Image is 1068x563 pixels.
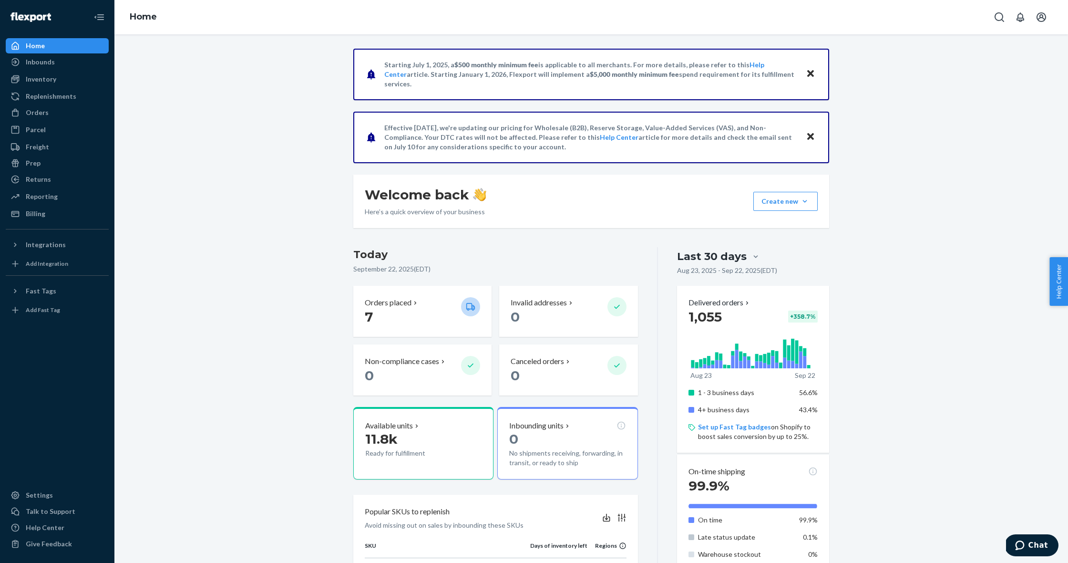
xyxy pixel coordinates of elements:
[698,550,792,559] p: Warehouse stockout
[6,206,109,221] a: Billing
[353,264,638,274] p: September 22, 2025 ( EDT )
[677,266,777,275] p: Aug 23, 2025 - Sep 22, 2025 ( EDT )
[688,478,729,494] span: 99.9%
[365,506,450,517] p: Popular SKUs to replenish
[1006,534,1058,558] iframe: Opens a widget where you can chat to one of our agents
[365,448,453,458] p: Ready for fulfillment
[587,542,626,550] div: Regions
[804,67,817,81] button: Close
[698,388,792,397] p: 1 - 3 business days
[26,507,75,516] div: Talk to Support
[26,490,53,500] div: Settings
[6,302,109,318] a: Add Fast Tag
[6,256,109,271] a: Add Integration
[26,158,41,168] div: Prep
[808,550,818,558] span: 0%
[365,297,411,308] p: Orders placed
[365,309,373,325] span: 7
[26,108,49,117] div: Orders
[353,407,493,480] button: Available units11.8kReady for fulfillment
[26,74,56,84] div: Inventory
[365,207,486,217] p: Here’s a quick overview of your business
[6,520,109,535] a: Help Center
[26,125,46,135] div: Parcel
[26,175,51,184] div: Returns
[26,260,68,268] div: Add Integration
[511,309,520,325] span: 0
[26,240,66,250] div: Integrations
[26,92,76,101] div: Replenishments
[26,539,72,549] div: Give Feedback
[6,89,109,104] a: Replenishments
[1032,8,1051,27] button: Open account menu
[799,388,818,396] span: 56.6%
[10,12,51,22] img: Flexport logo
[6,156,109,171] a: Prep
[130,11,157,22] a: Home
[384,123,797,152] p: Effective [DATE], we're updating our pricing for Wholesale (B2B), Reserve Storage, Value-Added Se...
[511,367,520,384] span: 0
[688,297,751,308] button: Delivered orders
[26,286,56,296] div: Fast Tags
[26,523,64,532] div: Help Center
[6,122,109,137] a: Parcel
[511,356,564,367] p: Canceled orders
[698,515,792,525] p: On time
[90,8,109,27] button: Close Navigation
[590,70,679,78] span: $5,000 monthly minimum fee
[365,420,413,431] p: Available units
[690,371,712,380] p: Aug 23
[365,186,486,203] h1: Welcome back
[511,297,567,308] p: Invalid addresses
[803,533,818,541] span: 0.1%
[26,306,60,314] div: Add Fast Tag
[509,431,518,447] span: 0
[26,142,49,152] div: Freight
[6,54,109,70] a: Inbounds
[365,521,524,530] p: Avoid missing out on sales by inbounding these SKUs
[698,405,792,415] p: 4+ business days
[688,309,722,325] span: 1,055
[788,311,818,323] div: + 358.7 %
[698,422,818,441] p: on Shopify to boost sales conversion by up to 25%.
[509,420,564,431] p: Inbounding units
[384,60,797,89] p: Starting July 1, 2025, a is applicable to all merchants. For more details, please refer to this a...
[365,367,374,384] span: 0
[473,188,486,201] img: hand-wave emoji
[6,72,109,87] a: Inventory
[6,38,109,53] a: Home
[509,448,626,468] p: No shipments receiving, forwarding, in transit, or ready to ship
[1011,8,1030,27] button: Open notifications
[365,356,439,367] p: Non-compliance cases
[6,172,109,187] a: Returns
[804,130,817,144] button: Close
[6,536,109,552] button: Give Feedback
[6,105,109,120] a: Orders
[799,406,818,414] span: 43.4%
[365,542,530,558] th: SKU
[26,41,45,51] div: Home
[799,516,818,524] span: 99.9%
[6,139,109,155] a: Freight
[353,247,638,262] h3: Today
[795,371,815,380] p: Sep 22
[353,344,492,396] button: Non-compliance cases 0
[365,431,398,447] span: 11.8k
[6,283,109,299] button: Fast Tags
[499,286,637,337] button: Invalid addresses 0
[26,57,55,67] div: Inbounds
[454,61,538,69] span: $500 monthly minimum fee
[688,466,745,477] p: On-time shipping
[600,133,638,141] a: Help Center
[6,237,109,252] button: Integrations
[353,286,492,337] button: Orders placed 7
[497,407,637,480] button: Inbounding units0No shipments receiving, forwarding, in transit, or ready to ship
[1049,257,1068,306] button: Help Center
[990,8,1009,27] button: Open Search Box
[6,488,109,503] a: Settings
[26,192,58,201] div: Reporting
[698,423,771,431] a: Set up Fast Tag badges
